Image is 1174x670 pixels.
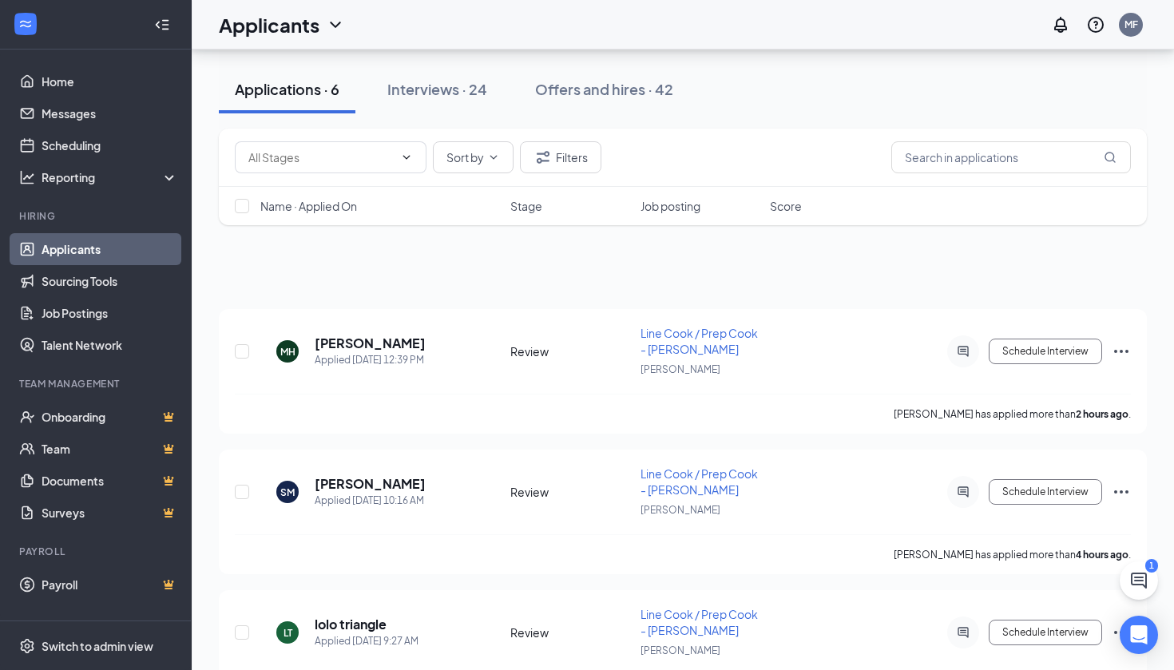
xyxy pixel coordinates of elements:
svg: ChatActive [1129,571,1148,590]
button: Sort byChevronDown [433,141,514,173]
button: Schedule Interview [989,479,1102,505]
div: Interviews · 24 [387,79,487,99]
span: Sort by [446,152,484,163]
svg: Ellipses [1112,623,1131,642]
svg: Filter [533,148,553,167]
svg: MagnifyingGlass [1104,151,1116,164]
div: Applications · 6 [235,79,339,99]
span: [PERSON_NAME] [641,504,720,516]
svg: ChevronDown [487,151,500,164]
div: Offers and hires · 42 [535,79,673,99]
div: Open Intercom Messenger [1120,616,1158,654]
a: TeamCrown [42,433,178,465]
div: Applied [DATE] 12:39 PM [315,352,426,368]
div: Review [510,484,631,500]
a: Messages [42,97,178,129]
div: MH [280,345,295,359]
div: Switch to admin view [42,638,153,654]
a: PayrollCrown [42,569,178,601]
div: Hiring [19,209,175,223]
svg: Collapse [154,17,170,33]
b: 4 hours ago [1076,549,1128,561]
svg: Settings [19,638,35,654]
h1: Applicants [219,11,319,38]
svg: Notifications [1051,15,1070,34]
span: Job posting [641,198,700,214]
span: [PERSON_NAME] [641,644,720,656]
span: [PERSON_NAME] [641,363,720,375]
span: Stage [510,198,542,214]
a: SurveysCrown [42,497,178,529]
span: Line Cook / Prep Cook - [PERSON_NAME] [641,607,758,637]
span: Name · Applied On [260,198,357,214]
div: Review [510,343,631,359]
svg: Ellipses [1112,482,1131,502]
a: DocumentsCrown [42,465,178,497]
a: Applicants [42,233,178,265]
h5: [PERSON_NAME] [315,475,426,493]
svg: Ellipses [1112,342,1131,361]
a: Talent Network [42,329,178,361]
div: Payroll [19,545,175,558]
svg: QuestionInfo [1086,15,1105,34]
div: 1 [1145,559,1158,573]
input: Search in applications [891,141,1131,173]
div: Review [510,624,631,640]
a: Home [42,65,178,97]
div: Applied [DATE] 9:27 AM [315,633,418,649]
p: [PERSON_NAME] has applied more than . [894,407,1131,421]
div: MF [1124,18,1138,31]
span: Line Cook / Prep Cook - [PERSON_NAME] [641,326,758,356]
svg: WorkstreamLogo [18,16,34,32]
svg: ActiveChat [954,486,973,498]
svg: ActiveChat [954,345,973,358]
p: [PERSON_NAME] has applied more than . [894,548,1131,561]
button: Schedule Interview [989,339,1102,364]
h5: [PERSON_NAME] [315,335,426,352]
span: Score [770,198,802,214]
div: Applied [DATE] 10:16 AM [315,493,426,509]
a: Job Postings [42,297,178,329]
svg: ChevronDown [400,151,413,164]
b: 2 hours ago [1076,408,1128,420]
div: Team Management [19,377,175,391]
div: SM [280,486,295,499]
button: Filter Filters [520,141,601,173]
div: Reporting [42,169,179,185]
svg: ChevronDown [326,15,345,34]
h5: lolo triangle [315,616,387,633]
button: ChatActive [1120,561,1158,600]
a: Sourcing Tools [42,265,178,297]
span: Line Cook / Prep Cook - [PERSON_NAME] [641,466,758,497]
a: OnboardingCrown [42,401,178,433]
svg: ActiveChat [954,626,973,639]
button: Schedule Interview [989,620,1102,645]
div: LT [284,626,292,640]
svg: Analysis [19,169,35,185]
input: All Stages [248,149,394,166]
a: Scheduling [42,129,178,161]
